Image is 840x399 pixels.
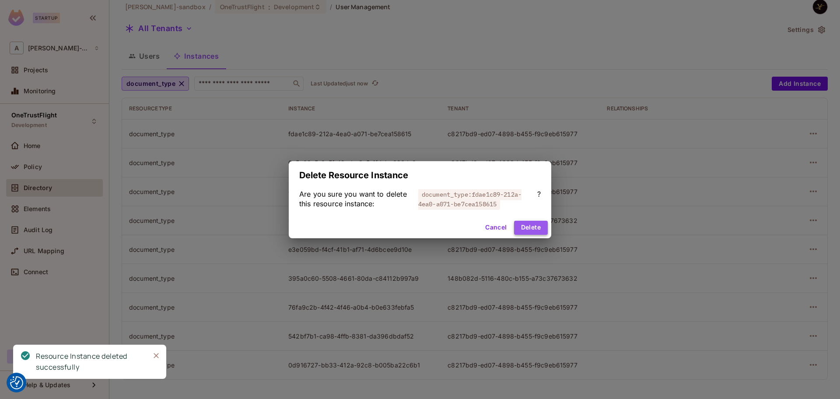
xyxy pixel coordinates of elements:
[482,221,510,235] button: Cancel
[514,221,548,235] button: Delete
[10,376,23,389] button: Consent Preferences
[289,161,551,189] h2: Delete Resource Instance
[10,376,23,389] img: Revisit consent button
[418,189,521,210] span: document_type:fdae1c89-212a-4ea0-a071-be7cea158615
[150,349,163,362] button: Close
[299,189,541,208] div: Are you sure you want to delete this resource instance: ?
[36,351,143,373] div: Resource Instance deleted successfully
